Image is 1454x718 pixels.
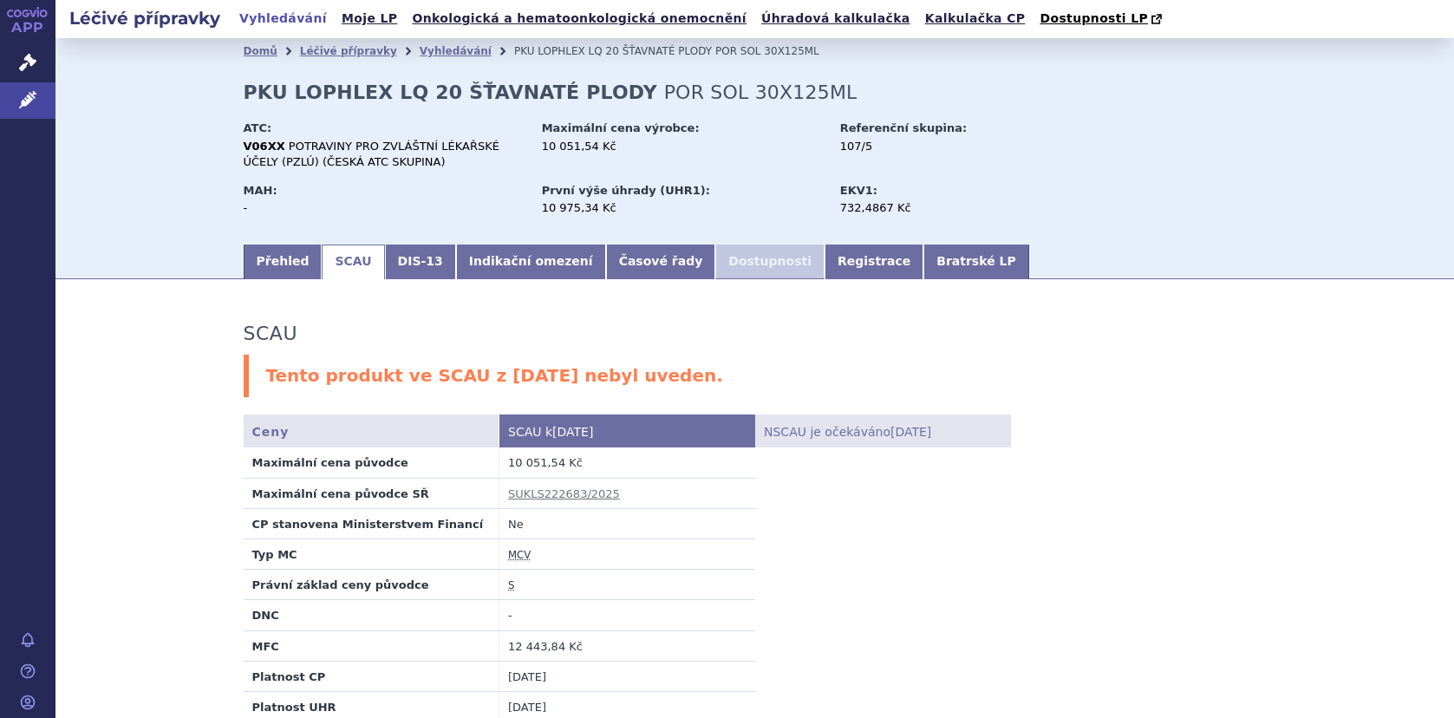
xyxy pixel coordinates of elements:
div: Tento produkt ve SCAU z [DATE] nebyl uveden. [244,355,1267,397]
strong: Typ MC [252,548,297,561]
div: - [244,200,525,216]
strong: Právní základ ceny původce [252,578,429,591]
strong: PKU LOPHLEX LQ 20 ŠŤAVNATÉ PLODY [244,82,657,103]
strong: ATC: [244,121,272,134]
abbr: stanovena nebo změněna ve správním řízení podle zákona č. 48/1997 Sb. ve znění účinném od 1.1.2008 [508,579,514,592]
th: NSCAU je očekáváno [755,414,1011,448]
h3: SCAU [244,323,297,345]
td: Ne [499,508,755,538]
td: 12 443,84 Kč [499,630,755,661]
strong: MAH: [244,184,277,197]
a: Kalkulačka CP [920,7,1031,30]
a: Časové řady [606,245,716,279]
abbr: maximální cena výrobce [508,549,531,562]
th: SCAU k [499,414,755,448]
span: Dostupnosti LP [1040,11,1148,25]
a: Vyhledávání [420,45,492,57]
th: Ceny [244,414,499,448]
a: Dostupnosti LP [1034,7,1170,31]
a: Bratrské LP [923,245,1028,279]
div: 10 975,34 Kč [542,200,824,216]
div: 10 051,54 Kč [542,139,824,154]
a: Registrace [825,245,923,279]
td: [DATE] [499,661,755,691]
h2: Léčivé přípravky [55,6,234,30]
a: Moje LP [336,7,402,30]
a: Indikační omezení [456,245,606,279]
span: [DATE] [552,425,593,439]
strong: MFC [252,640,279,653]
div: 732,4867 Kč [840,200,1035,216]
a: SCAU [322,245,384,279]
span: [DATE] [890,425,931,439]
span: POTRAVINY PRO ZVLÁŠTNÍ LÉKAŘSKÉ ÚČELY (PZLÚ) (ČESKÁ ATC SKUPINA) [244,140,499,168]
a: Domů [244,45,277,57]
a: Vyhledávání [234,7,332,30]
td: 10 051,54 Kč [499,447,755,478]
strong: Platnost CP [252,670,326,683]
a: Léčivé přípravky [300,45,397,57]
span: POR SOL 30X125ML [715,45,819,57]
strong: DNC [252,609,279,622]
strong: V06XX [244,140,285,153]
a: SUKLS222683/2025 [508,487,620,500]
strong: Platnost UHR [252,701,336,714]
strong: Maximální cena původce SŘ [252,487,429,500]
strong: CP stanovena Ministerstvem Financí [252,518,484,531]
strong: Maximální cena původce [252,456,408,469]
strong: EKV1: [840,184,877,197]
td: - [499,600,755,630]
a: Onkologická a hematoonkologická onemocnění [407,7,752,30]
span: PKU LOPHLEX LQ 20 ŠŤAVNATÉ PLODY [514,45,712,57]
a: Přehled [244,245,323,279]
div: 107/5 [840,139,1035,154]
span: POR SOL 30X125ML [664,82,857,103]
strong: Maximální cena výrobce: [542,121,700,134]
strong: Referenční skupina: [840,121,967,134]
a: Úhradová kalkulačka [756,7,916,30]
a: DIS-13 [385,245,456,279]
strong: První výše úhrady (UHR1): [542,184,710,197]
